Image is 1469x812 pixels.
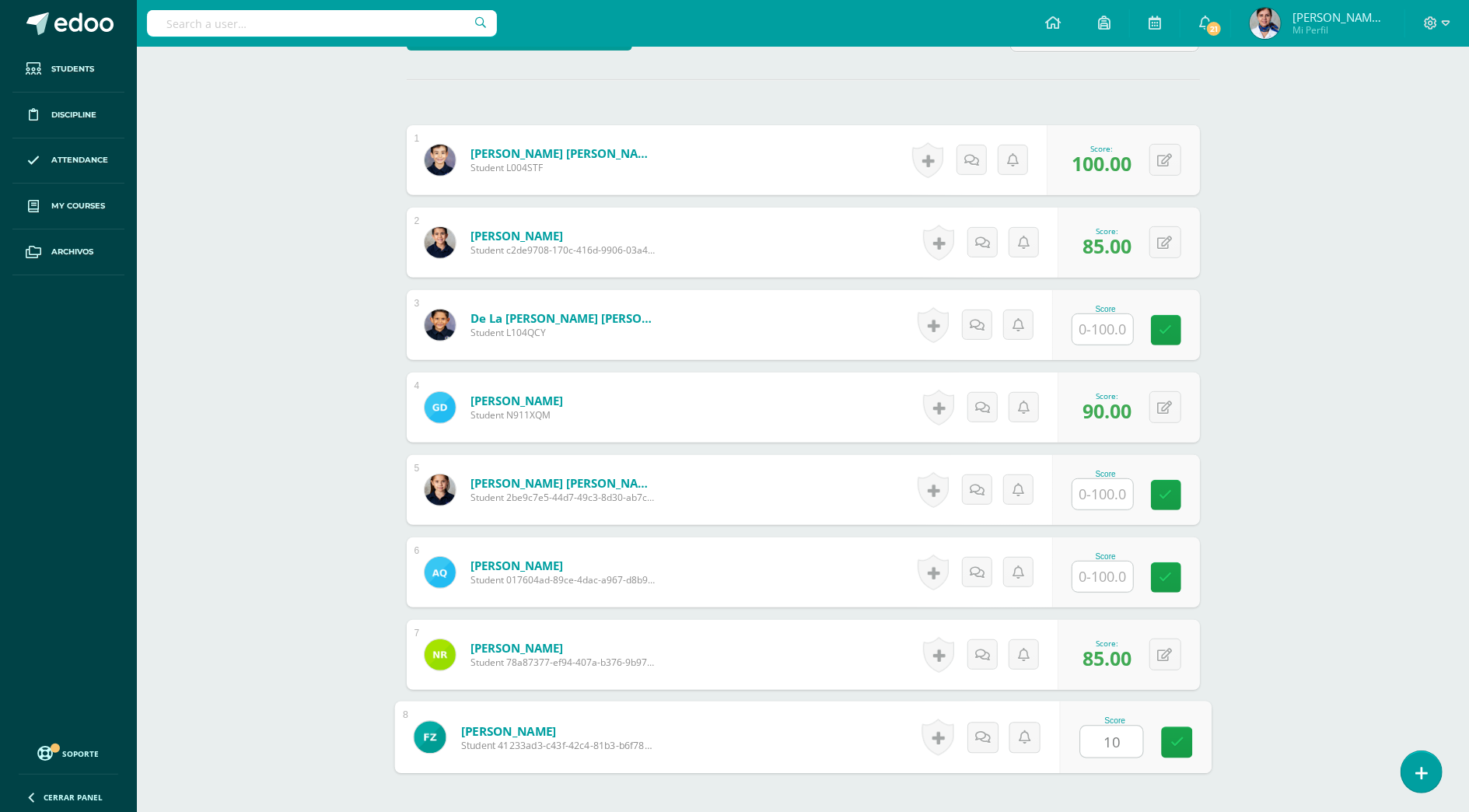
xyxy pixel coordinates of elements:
[470,228,657,243] a: [PERSON_NAME]
[1292,9,1386,25] span: [PERSON_NAME] [PERSON_NAME]
[1292,23,1386,37] span: Mi Perfil
[1083,233,1132,259] span: 85.00
[470,475,657,491] a: [PERSON_NAME] [PERSON_NAME]
[425,557,456,588] img: 81169b74ea8fdfce3c0d26520d6fdf43.png
[470,573,657,586] span: Student 017604ad-89ce-4dac-a967-d8b9a03ca5a8
[470,243,657,257] span: Student c2de9708-170c-416d-9906-03a434e94d96
[63,748,100,759] span: Soporte
[470,640,657,656] a: [PERSON_NAME]
[1083,397,1132,424] span: 90.00
[51,63,94,75] span: Students
[12,93,124,138] a: Discipline
[51,200,105,212] span: My courses
[1205,20,1222,37] span: 21
[470,161,657,174] span: Student L004STF
[1080,726,1142,758] input: 0-100.0
[460,739,652,753] span: Student 41233ad3-c43f-42c4-81b3-b6f78bb6401a
[1083,390,1132,401] div: Score:
[12,184,124,229] a: My courses
[51,246,93,258] span: Archivos
[470,656,657,669] span: Student 78a87377-ef94-407a-b376-9b971644a842
[1072,143,1132,154] div: Score:
[1083,226,1132,236] div: Score:
[425,145,456,176] img: f31876f03edbe0e02963a189f58a2a6f.png
[1072,305,1140,313] div: Score
[12,47,124,93] a: Students
[1072,470,1140,478] div: Score
[460,723,652,739] a: [PERSON_NAME]
[1083,638,1132,649] div: Score:
[1072,562,1133,592] input: 0-100.0
[470,393,563,408] a: [PERSON_NAME]
[12,229,124,275] a: Archivos
[470,408,563,422] span: Student N911XQM
[414,721,446,753] img: ab3166db500f10c542f038e57254207d.png
[425,639,456,670] img: b370aedf1dcb5a437290b201d79a9625.png
[1250,8,1281,39] img: 1792bf0c86e4e08ac94418cc7cb908c7.png
[425,392,456,423] img: 73d672aa8e35ff4a4f929e848b12f438.png
[12,138,124,184] a: Attendance
[51,154,108,166] span: Attendance
[470,558,657,573] a: [PERSON_NAME]
[425,474,456,506] img: 21eab84993a590129734dae4d2d7dbaf.png
[44,792,103,803] span: Cerrar panel
[470,310,657,326] a: De la [PERSON_NAME] [PERSON_NAME]
[1072,150,1132,177] span: 100.00
[470,326,657,339] span: Student L104QCY
[425,227,456,258] img: 52add4e275abe67bcfe05d3f47df16cf.png
[425,310,456,341] img: 1bd97c6ebe84f7afad30334cf693b6dc.png
[51,109,96,121] span: Discipline
[1072,314,1133,345] input: 0-100.0
[1072,479,1133,509] input: 0-100.0
[470,145,657,161] a: [PERSON_NAME] [PERSON_NAME]
[1083,645,1132,671] span: 85.00
[1072,552,1140,561] div: Score
[1079,716,1150,725] div: Score
[19,742,118,763] a: Soporte
[470,491,657,504] span: Student 2be9c7e5-44d7-49c3-8d30-ab7ca27e1eba
[147,10,497,37] input: Search a user…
